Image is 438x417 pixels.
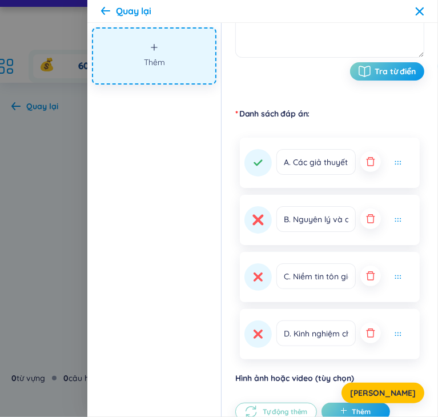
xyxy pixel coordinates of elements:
label: Danh sách đáp án [235,108,424,119]
label: Hình ảnh hoặc video (tùy chọn) [235,373,354,383]
input: Enter value [276,320,356,346]
span: Tự động thêm [263,407,308,416]
span: [PERSON_NAME] [350,387,416,399]
span: plus [340,407,352,416]
div: Quay lại [116,5,151,17]
a: Quay lại [101,5,151,18]
input: Enter value [276,206,356,232]
span: Thêm [352,407,371,416]
input: Enter value [276,263,356,289]
button: Tra từ điển [350,62,424,81]
span: Tra từ điển [375,67,416,76]
button: [PERSON_NAME] [341,383,424,403]
button: Thêm [92,27,216,85]
input: Enter value [276,149,356,175]
span: Thêm [144,56,165,69]
span: plus [150,43,158,51]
